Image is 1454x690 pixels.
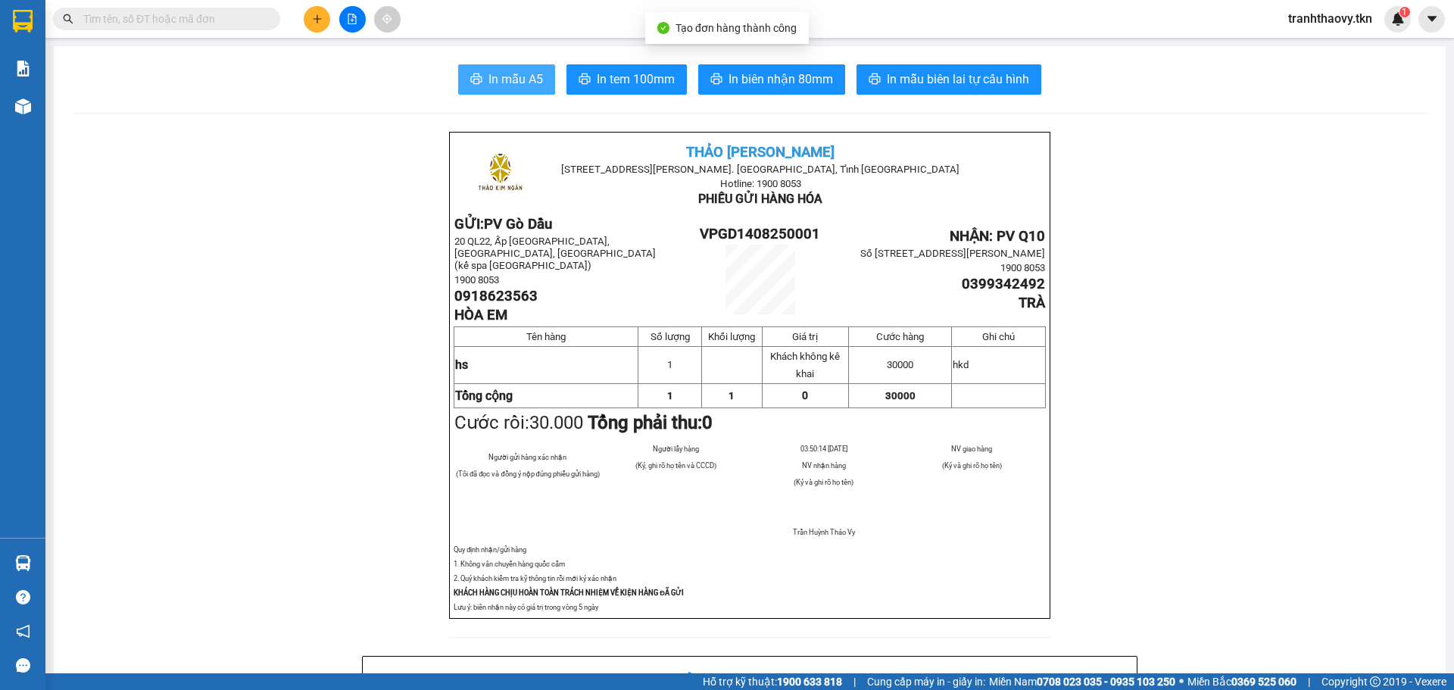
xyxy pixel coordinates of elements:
[454,412,713,433] span: Cước rồi:
[454,307,507,323] span: HÒA EM
[729,390,735,401] span: 1
[454,288,538,304] span: 0918623563
[488,70,543,89] span: In mẫu A5
[1179,679,1184,685] span: ⚪️
[1370,676,1381,687] span: copyright
[686,144,835,161] span: THẢO [PERSON_NAME]
[800,445,847,453] span: 03:50:14 [DATE]
[312,14,323,24] span: plus
[1276,9,1384,28] span: tranhthaovy.tkn
[454,603,598,611] span: Lưu ý: biên nhận này có giá trị trong vòng 5 ngày
[856,64,1041,95] button: printerIn mẫu biên lai tự cấu hình
[488,453,566,461] span: Người gửi hàng xác nhận
[698,192,822,206] span: PHIẾU GỬI HÀNG HÓA
[1391,12,1405,26] img: icon-new-feature
[526,331,566,342] span: Tên hàng
[867,673,985,690] span: Cung cấp máy in - giấy in:
[458,64,555,95] button: printerIn mẫu A5
[887,70,1029,89] span: In mẫu biên lai tự cấu hình
[989,673,1175,690] span: Miền Nam
[347,14,357,24] span: file-add
[1308,673,1310,690] span: |
[16,590,30,604] span: question-circle
[15,61,31,76] img: solution-icon
[454,574,616,582] span: 2. Quý khách kiểm tra kỹ thông tin rồi mới ký xác nhận
[698,64,845,95] button: printerIn biên nhận 80mm
[579,73,591,87] span: printer
[16,624,30,638] span: notification
[339,6,366,33] button: file-add
[454,216,552,233] strong: GỬI:
[1231,676,1296,688] strong: 0369 525 060
[793,528,855,536] span: Trần Huỳnh Thảo Vy
[304,6,330,33] button: plus
[16,658,30,673] span: message
[1187,673,1296,690] span: Miền Bắc
[455,357,468,372] span: hs
[455,389,513,403] strong: Tổng cộng
[653,445,699,453] span: Người lấy hàng
[676,22,797,34] span: Tạo đơn hàng thành công
[720,178,801,189] span: Hotline: 1900 8053
[1000,262,1045,273] span: 1900 8053
[1037,676,1175,688] strong: 0708 023 035 - 0935 103 250
[1019,295,1045,311] span: TRÀ
[667,359,672,370] span: 1
[792,331,818,342] span: Giá trị
[982,331,1015,342] span: Ghi chú
[566,64,687,95] button: printerIn tem 100mm
[887,359,913,370] span: 30000
[1399,7,1410,17] sup: 1
[1402,7,1407,17] span: 1
[962,276,1045,292] span: 0399342492
[700,226,820,242] span: VPGD1408250001
[729,70,833,89] span: In biên nhận 80mm
[770,351,840,379] span: Khách không kê khai
[374,6,401,33] button: aim
[885,390,916,401] span: 30000
[15,98,31,114] img: warehouse-icon
[463,137,538,212] img: logo
[470,73,482,87] span: printer
[651,331,690,342] span: Số lượng
[13,10,33,33] img: logo-vxr
[63,14,73,24] span: search
[484,216,552,233] span: PV Gò Dầu
[456,470,600,478] span: (Tôi đã đọc và đồng ý nộp đúng phiếu gửi hàng)
[802,461,846,470] span: NV nhận hàng
[667,390,673,401] span: 1
[702,412,713,433] span: 0
[794,478,853,486] span: (Ký và ghi rõ họ tên)
[703,673,842,690] span: Hỗ trợ kỹ thuật:
[869,73,881,87] span: printer
[454,589,684,597] strong: KHÁCH HÀNG CHỊU HOÀN TOÀN TRÁCH NHIỆM VỀ KIỆN HÀNG ĐÃ GỬI
[454,545,526,554] span: Quy định nhận/gửi hàng
[83,11,262,27] input: Tìm tên, số ĐT hoặc mã đơn
[942,461,1002,470] span: (Ký và ghi rõ họ tên)
[597,70,675,89] span: In tem 100mm
[454,560,565,568] span: 1. Không vân chuyển hàng quốc cấm
[708,331,755,342] span: Khối lượng
[950,228,1045,245] span: NHẬN: PV Q10
[1425,12,1439,26] span: caret-down
[953,359,969,370] span: hkd
[1418,6,1445,33] button: caret-down
[588,412,713,433] strong: Tổng phải thu:
[454,274,499,286] span: 1900 8053
[657,22,669,34] span: check-circle
[951,445,992,453] span: NV giao hàng
[876,331,924,342] span: Cước hàng
[382,14,392,24] span: aim
[635,461,716,470] span: (Ký, ghi rõ họ tên và CCCD)
[454,236,656,271] span: 20 QL22, Ấp [GEOGRAPHIC_DATA], [GEOGRAPHIC_DATA], [GEOGRAPHIC_DATA] (kế spa [GEOGRAPHIC_DATA])
[853,673,856,690] span: |
[710,73,722,87] span: printer
[15,555,31,571] img: warehouse-icon
[561,164,959,175] span: [STREET_ADDRESS][PERSON_NAME]. [GEOGRAPHIC_DATA], Tỉnh [GEOGRAPHIC_DATA]
[802,389,808,401] span: 0
[777,676,842,688] strong: 1900 633 818
[529,412,583,433] span: 30.000
[860,248,1045,259] span: Số [STREET_ADDRESS][PERSON_NAME]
